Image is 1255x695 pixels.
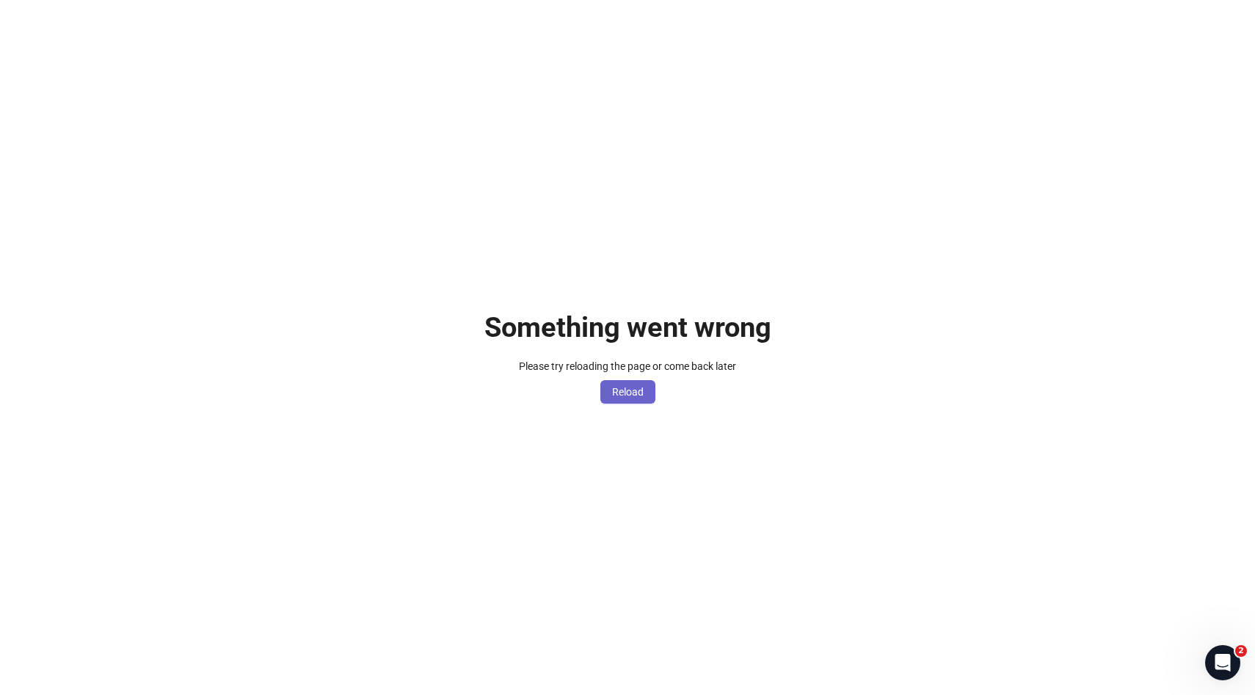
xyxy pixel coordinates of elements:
[1205,645,1240,680] iframe: Intercom live chat
[1235,645,1247,657] span: 2
[519,360,736,372] span: Please try reloading the page or come back later
[612,386,644,398] span: Reload
[600,380,655,404] button: Reload
[484,310,771,344] h1: Something went wrong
